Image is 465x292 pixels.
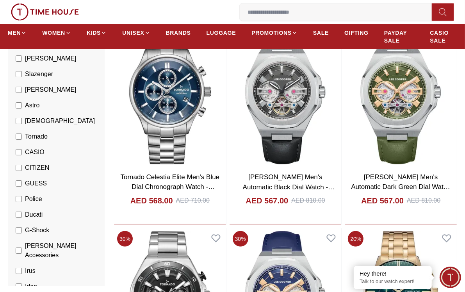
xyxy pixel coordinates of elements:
[8,29,21,37] span: MEN
[16,87,22,93] input: [PERSON_NAME]
[348,231,363,247] span: 20 %
[25,132,48,141] span: Tornado
[25,226,49,235] span: G-Shock
[117,231,133,247] span: 30 %
[25,194,42,204] span: Police
[207,29,236,37] span: LUGGAGE
[11,4,79,21] img: ...
[8,26,27,40] a: MEN
[16,149,22,155] input: CASIO
[230,25,342,167] img: LEE COOPER Men's Automatic Black Dial Watch - LC08125.351
[360,270,426,278] div: Hey there!
[351,173,450,201] a: [PERSON_NAME] Men's Automatic Dark Green Dial Watch - LC08125.375
[313,26,329,40] a: SALE
[176,196,210,205] div: AED 710.00
[16,102,22,109] input: Astro
[25,282,37,291] span: Idee
[345,25,457,167] img: LEE COOPER Men's Automatic Dark Green Dial Watch - LC08125.375
[233,231,248,247] span: 30 %
[16,55,22,62] input: [PERSON_NAME]
[430,26,457,48] a: CASIO SALE
[16,71,22,77] input: Slazenger
[344,26,369,40] a: GIFTING
[42,26,71,40] a: WOMEN
[361,195,404,206] h4: AED 567.00
[16,118,22,124] input: [DEMOGRAPHIC_DATA]
[25,85,77,94] span: [PERSON_NAME]
[384,26,415,48] a: PAYDAY SALE
[42,29,65,37] span: WOMEN
[122,29,144,37] span: UNISEX
[16,165,22,171] input: CITIZEN
[384,29,415,45] span: PAYDAY SALE
[25,101,39,110] span: Astro
[16,212,22,218] input: Ducati
[87,26,107,40] a: KIDS
[246,195,288,206] h4: AED 567.00
[130,195,173,206] h4: AED 568.00
[16,268,22,274] input: Irus
[313,29,329,37] span: SALE
[16,283,22,290] input: Idee
[16,180,22,187] input: GUESS
[25,54,77,63] span: [PERSON_NAME]
[114,25,226,167] img: Tornado Celestia Elite Men's Blue Dial Chronograph Watch - T6106B-SBSN
[16,227,22,233] input: G-Shock
[430,29,457,45] span: CASIO SALE
[25,266,36,276] span: Irus
[25,69,53,79] span: Slazenger
[25,210,43,219] span: Ducati
[25,179,47,188] span: GUESS
[121,173,220,201] a: Tornado Celestia Elite Men's Blue Dial Chronograph Watch - T6106B-SBSN
[243,173,335,201] a: [PERSON_NAME] Men's Automatic Black Dial Watch - LC08125.351
[25,163,49,173] span: CITIZEN
[251,29,292,37] span: PROMOTIONS
[407,196,440,205] div: AED 810.00
[166,29,191,37] span: BRANDS
[440,267,461,288] div: Chat Widget
[25,116,95,126] span: [DEMOGRAPHIC_DATA]
[251,26,298,40] a: PROMOTIONS
[291,196,325,205] div: AED 810.00
[87,29,101,37] span: KIDS
[207,26,236,40] a: LUGGAGE
[25,148,45,157] span: CASIO
[166,26,191,40] a: BRANDS
[16,196,22,202] input: Police
[122,26,150,40] a: UNISEX
[360,278,426,285] p: Talk to our watch expert!
[16,134,22,140] input: Tornado
[16,247,22,254] input: [PERSON_NAME] Accessories
[344,29,369,37] span: GIFTING
[25,241,100,260] span: [PERSON_NAME] Accessories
